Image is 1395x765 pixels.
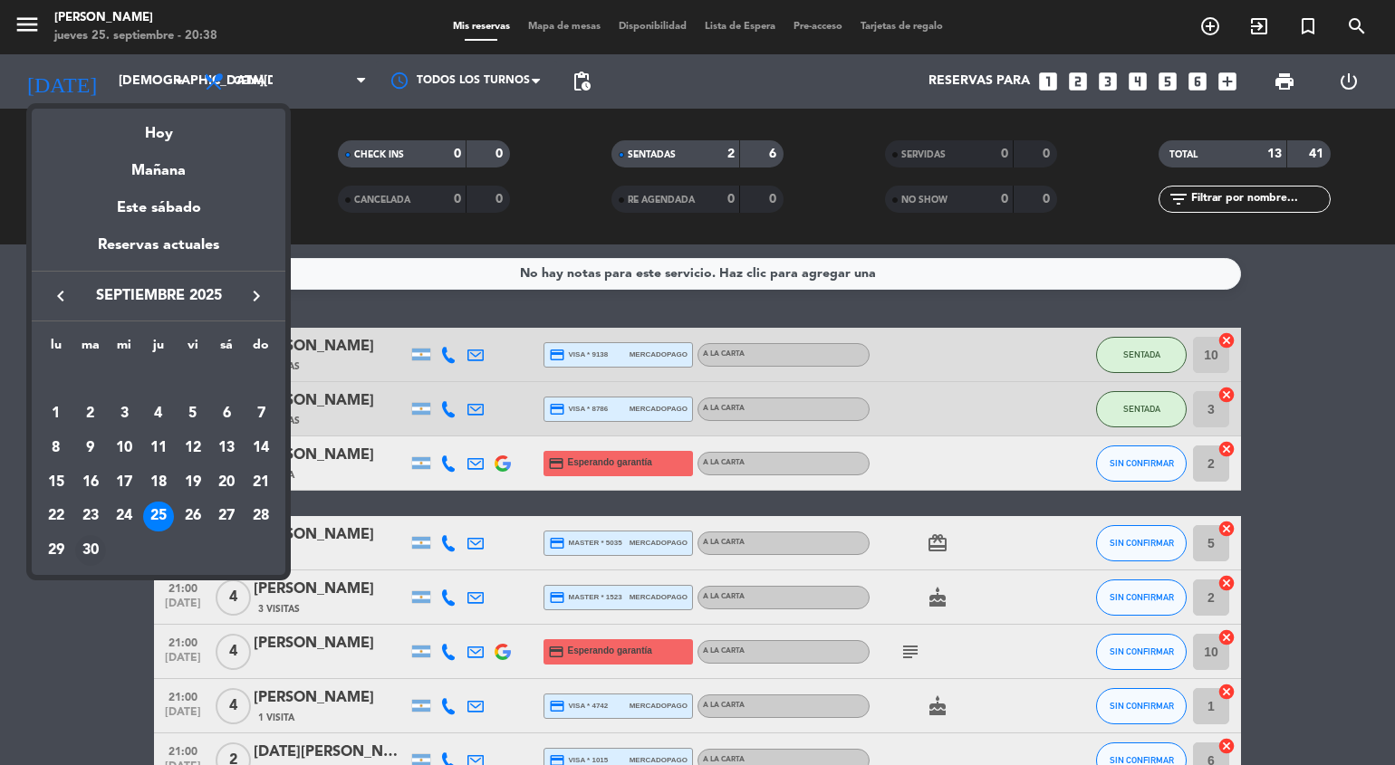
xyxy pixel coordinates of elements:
[143,502,174,532] div: 25
[210,335,245,363] th: sábado
[107,465,141,500] td: 17 de septiembre de 2025
[73,465,108,500] td: 16 de septiembre de 2025
[73,533,108,568] td: 30 de septiembre de 2025
[41,398,72,429] div: 1
[44,284,77,308] button: keyboard_arrow_left
[41,433,72,464] div: 8
[109,502,139,532] div: 24
[41,535,72,566] div: 29
[109,433,139,464] div: 10
[211,433,242,464] div: 13
[141,397,176,432] td: 4 de septiembre de 2025
[211,467,242,498] div: 20
[73,397,108,432] td: 2 de septiembre de 2025
[39,500,73,534] td: 22 de septiembre de 2025
[240,284,273,308] button: keyboard_arrow_right
[41,502,72,532] div: 22
[41,467,72,498] div: 15
[32,146,285,183] div: Mañana
[210,397,245,432] td: 6 de septiembre de 2025
[176,500,210,534] td: 26 de septiembre de 2025
[109,398,139,429] div: 3
[244,431,278,465] td: 14 de septiembre de 2025
[245,502,276,532] div: 28
[75,467,106,498] div: 16
[210,431,245,465] td: 13 de septiembre de 2025
[50,285,72,307] i: keyboard_arrow_left
[211,502,242,532] div: 27
[244,397,278,432] td: 7 de septiembre de 2025
[107,335,141,363] th: miércoles
[141,335,176,363] th: jueves
[245,433,276,464] div: 14
[141,431,176,465] td: 11 de septiembre de 2025
[245,285,267,307] i: keyboard_arrow_right
[210,465,245,500] td: 20 de septiembre de 2025
[73,500,108,534] td: 23 de septiembre de 2025
[178,467,208,498] div: 19
[176,465,210,500] td: 19 de septiembre de 2025
[77,284,240,308] span: septiembre 2025
[244,465,278,500] td: 21 de septiembre de 2025
[107,500,141,534] td: 24 de septiembre de 2025
[244,335,278,363] th: domingo
[32,109,285,146] div: Hoy
[39,533,73,568] td: 29 de septiembre de 2025
[73,431,108,465] td: 9 de septiembre de 2025
[245,398,276,429] div: 7
[39,431,73,465] td: 8 de septiembre de 2025
[143,467,174,498] div: 18
[32,183,285,234] div: Este sábado
[141,465,176,500] td: 18 de septiembre de 2025
[176,431,210,465] td: 12 de septiembre de 2025
[39,335,73,363] th: lunes
[75,433,106,464] div: 9
[178,433,208,464] div: 12
[75,502,106,532] div: 23
[211,398,242,429] div: 6
[141,500,176,534] td: 25 de septiembre de 2025
[39,363,278,397] td: SEP.
[143,398,174,429] div: 4
[210,500,245,534] td: 27 de septiembre de 2025
[73,335,108,363] th: martes
[178,502,208,532] div: 26
[107,397,141,432] td: 3 de septiembre de 2025
[244,500,278,534] td: 28 de septiembre de 2025
[109,467,139,498] div: 17
[176,397,210,432] td: 5 de septiembre de 2025
[245,467,276,498] div: 21
[75,535,106,566] div: 30
[39,397,73,432] td: 1 de septiembre de 2025
[143,433,174,464] div: 11
[39,465,73,500] td: 15 de septiembre de 2025
[107,431,141,465] td: 10 de septiembre de 2025
[176,335,210,363] th: viernes
[178,398,208,429] div: 5
[32,234,285,271] div: Reservas actuales
[75,398,106,429] div: 2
